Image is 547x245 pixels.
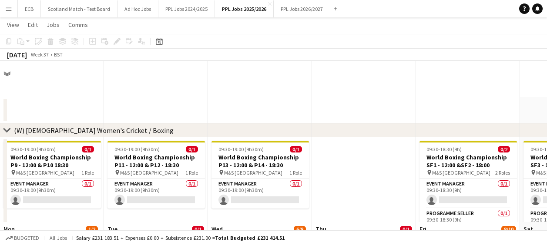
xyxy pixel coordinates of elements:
button: Scotland Match - Test Board [41,0,117,17]
span: 0/1 [290,146,302,152]
app-card-role: Event Manager0/109:30-18:30 (9h) [419,179,517,209]
h3: World Boxing Championship P9 - 12:00 & P10 18:30 [3,153,101,169]
button: Ad Hoc Jobs [117,0,158,17]
span: 09:30-18:30 (9h) [426,146,462,152]
span: All jobs [48,235,69,241]
span: 1 Role [289,169,302,176]
span: Mon [3,225,15,233]
button: Budgeted [4,233,40,243]
app-job-card: 09:30-19:00 (9h30m)0/1World Boxing Championship P11 - 12:00 & P12 - 18:30 M&S [GEOGRAPHIC_DATA]1 ... [107,141,205,209]
span: Week 37 [29,51,50,58]
span: Thu [315,225,326,233]
h3: World Boxing Championship P13 - 12:00 & P14 - 18:30 [211,153,309,169]
div: Salary £231 183.51 + Expenses £0.00 + Subsistence £231.00 = [76,235,285,241]
div: BST [54,51,63,58]
span: 09:30-19:00 (9h30m) [114,146,160,152]
a: Jobs [43,19,63,30]
span: 0/2 [498,146,510,152]
span: 09:30-19:00 (9h30m) [218,146,264,152]
app-card-role: Programme Seller0/109:30-18:30 (9h) [419,209,517,238]
span: Jobs [47,21,60,29]
span: M&S [GEOGRAPHIC_DATA] [432,169,490,176]
span: 1 Role [81,169,94,176]
app-card-role: Event Manager0/109:30-19:00 (9h30m) [211,179,309,209]
span: 09:30-19:00 (9h30m) [10,146,56,152]
span: Sat [524,225,533,233]
span: 0/1 [186,146,198,152]
div: (W) [DEMOGRAPHIC_DATA] Women's Cricket / Boxing [14,126,174,135]
span: 6/8 [294,226,306,232]
span: 0/1 [82,146,94,152]
a: Comms [65,19,91,30]
span: Budgeted [14,235,39,241]
app-job-card: 09:30-19:00 (9h30m)0/1World Boxing Championship P13 - 12:00 & P14 - 18:30 M&S [GEOGRAPHIC_DATA]1 ... [211,141,309,209]
span: 2 Roles [495,169,510,176]
h3: World Boxing Championship P11 - 12:00 & P12 - 18:30 [107,153,205,169]
span: Tue [107,225,117,233]
a: View [3,19,23,30]
span: View [7,21,19,29]
span: Total Budgeted £231 414.51 [215,235,285,241]
button: ECB [18,0,41,17]
span: 0/1 [400,226,412,232]
app-job-card: 09:30-19:00 (9h30m)0/1World Boxing Championship P9 - 12:00 & P10 18:30 M&S [GEOGRAPHIC_DATA]1 Rol... [3,141,101,209]
span: Wed [211,225,223,233]
span: Fri [419,225,426,233]
app-card-role: Event Manager0/109:30-19:00 (9h30m) [107,179,205,209]
button: PPL Jobs 2024/2025 [158,0,215,17]
span: 1/2 [86,226,98,232]
span: M&S [GEOGRAPHIC_DATA] [224,169,282,176]
div: [DATE] [7,50,27,59]
app-job-card: 09:30-18:30 (9h)0/2World Boxing Championship SF1 - 12:00 &SF2 - 18:00 M&S [GEOGRAPHIC_DATA]2 Role... [419,141,517,238]
span: 8/10 [501,226,516,232]
h3: World Boxing Championship SF1 - 12:00 &SF2 - 18:00 [419,153,517,169]
span: M&S [GEOGRAPHIC_DATA] [16,169,74,176]
span: 1 Role [185,169,198,176]
span: Edit [28,21,38,29]
button: PPL Jobs 2026/2027 [274,0,330,17]
span: Comms [68,21,88,29]
button: PPL Jobs 2025/2026 [215,0,274,17]
span: M&S [GEOGRAPHIC_DATA] [120,169,178,176]
app-card-role: Event Manager0/109:30-19:00 (9h30m) [3,179,101,209]
span: 0/1 [192,226,204,232]
a: Edit [24,19,41,30]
